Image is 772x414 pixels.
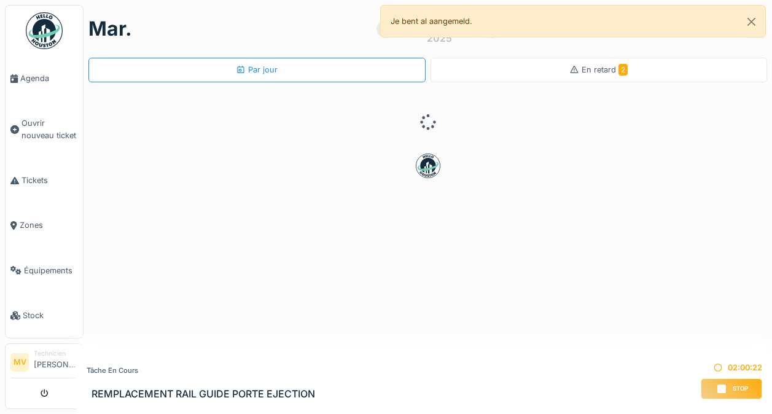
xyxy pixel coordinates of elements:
[34,349,78,375] li: [PERSON_NAME]
[416,154,440,178] img: badge-BVDL4wpA.svg
[738,6,765,38] button: Close
[733,385,748,393] span: Stop
[236,64,278,76] div: Par jour
[10,349,78,378] a: MV Technicien[PERSON_NAME]
[6,248,83,293] a: Équipements
[380,5,766,37] div: Je bent al aangemeld.
[701,362,762,373] div: 02:00:22
[582,65,628,74] span: En retard
[34,349,78,358] div: Technicien
[10,353,29,372] li: MV
[88,17,132,41] h1: mar.
[6,101,83,158] a: Ouvrir nouveau ticket
[6,56,83,101] a: Agenda
[6,203,83,248] a: Zones
[23,310,78,321] span: Stock
[6,293,83,338] a: Stock
[21,117,78,141] span: Ouvrir nouveau ticket
[24,265,78,276] span: Équipements
[92,388,315,400] h3: REMPLACEMENT RAIL GUIDE PORTE EJECTION
[26,12,63,49] img: Badge_color-CXgf-gQk.svg
[6,158,83,203] a: Tickets
[21,174,78,186] span: Tickets
[87,365,315,376] div: Tâche en cours
[20,219,78,231] span: Zones
[618,64,628,76] span: 2
[427,31,452,45] div: 2025
[20,72,78,84] span: Agenda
